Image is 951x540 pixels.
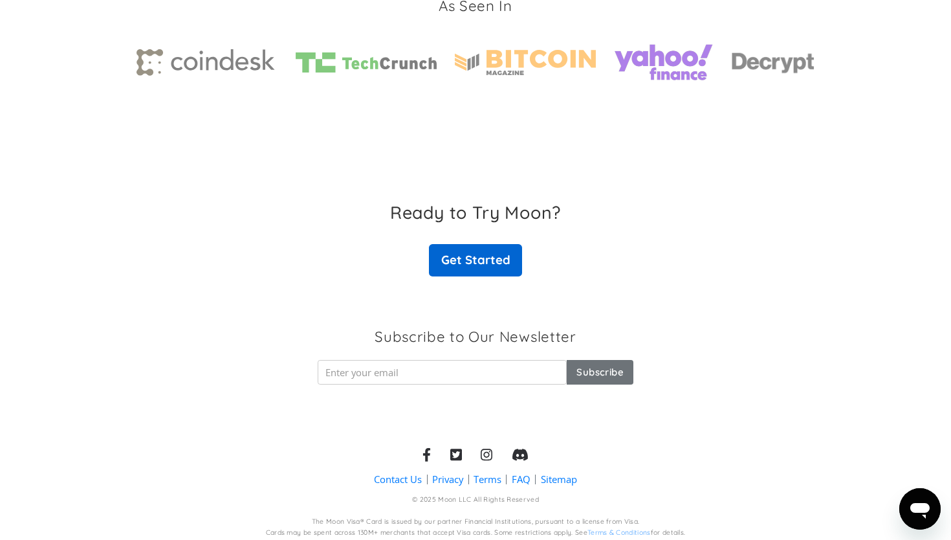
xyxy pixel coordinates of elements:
iframe: Knap til at åbne messaging-vindue [899,488,941,530]
img: Bitcoin magazine [455,50,596,75]
div: © 2025 Moon LLC All Rights Reserved [412,495,539,505]
a: Sitemap [541,473,577,486]
input: Enter your email [318,360,567,385]
div: Cards may be spent across 130M+ merchants that accept Visa cards. Some restrictions apply. See fo... [266,528,686,538]
img: decrypt [732,50,814,76]
div: The Moon Visa® Card is issued by our partner Financial Institutions, pursuant to a license from V... [312,517,640,527]
img: Coindesk [137,49,278,76]
a: Terms [474,473,501,486]
a: Terms & Conditions [587,528,651,537]
h3: Subscribe to Our Newsletter [375,327,576,347]
a: FAQ [512,473,530,486]
a: Contact Us [374,473,422,486]
h3: Ready to Try Moon? [390,202,561,223]
a: Get Started [429,244,522,276]
a: Privacy [432,473,463,486]
input: Subscribe [567,360,633,385]
img: yahoo finance [613,35,714,90]
form: Newsletter Form [318,360,633,385]
img: TechCrunch [296,52,437,73]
